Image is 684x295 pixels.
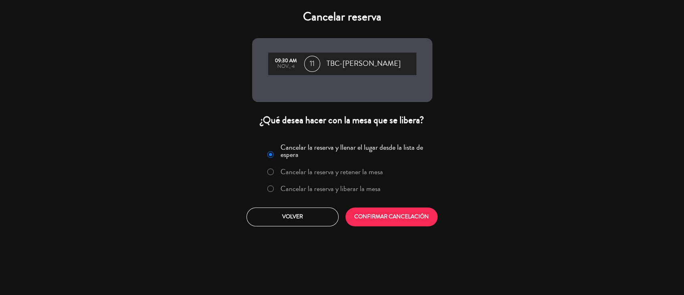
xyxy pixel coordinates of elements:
button: CONFIRMAR CANCELACIÓN [345,208,438,226]
div: ¿Qué desea hacer con la mesa que se libera? [252,114,432,126]
span: TBC-[PERSON_NAME] [327,58,401,70]
div: 09:30 AM [272,58,300,64]
label: Cancelar la reserva y llenar el lugar desde la lista de espera [280,144,427,158]
label: Cancelar la reserva y retener la mesa [280,168,383,175]
button: Volver [246,208,339,226]
span: 11 [304,56,320,72]
h4: Cancelar reserva [252,10,432,24]
label: Cancelar la reserva y liberar la mesa [280,185,381,192]
div: nov., 4 [272,64,300,69]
